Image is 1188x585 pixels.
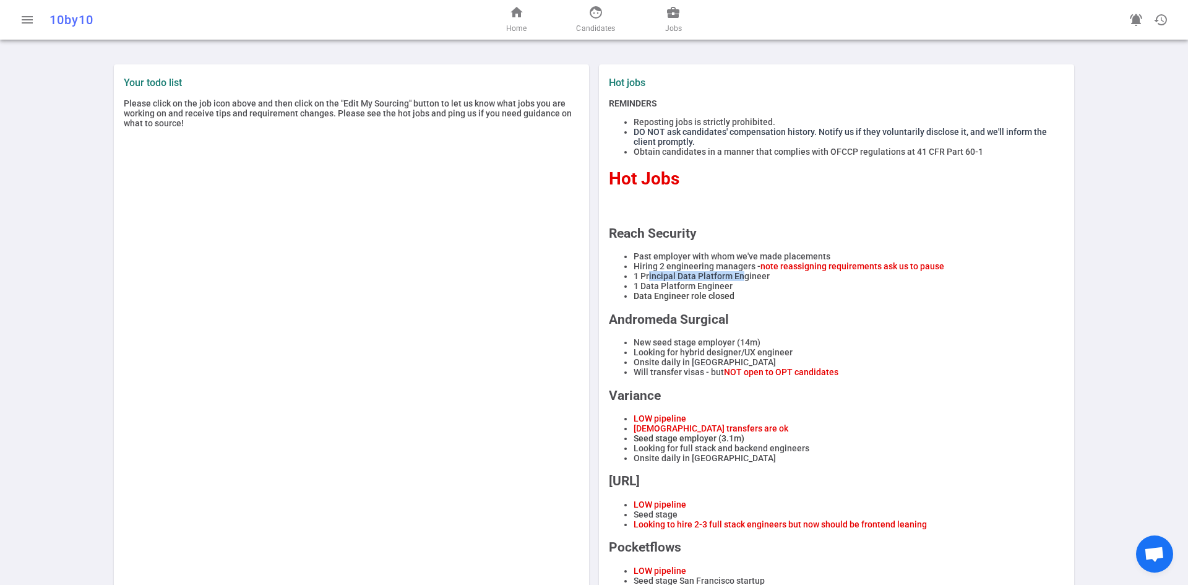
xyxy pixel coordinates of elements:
[634,566,686,576] span: LOW pipeline
[509,5,524,20] span: home
[124,77,579,89] label: Your todo list
[1153,12,1168,27] span: history
[609,540,1064,555] h2: Pocketflows
[724,367,838,377] span: NOT open to OPT candidates
[576,22,615,35] span: Candidates
[634,291,734,301] span: Data Engineer role closed
[588,5,603,20] span: face
[609,168,679,189] span: Hot Jobs
[1129,12,1143,27] span: notifications_active
[634,271,1064,281] li: 1 Principal Data Platform Engineer
[665,22,682,35] span: Jobs
[666,5,681,20] span: business_center
[634,509,1064,519] li: Seed stage
[634,500,686,509] span: LOW pipeline
[634,357,1064,367] li: Onsite daily in [GEOGRAPHIC_DATA]
[634,423,788,433] span: [DEMOGRAPHIC_DATA] transfers are ok
[609,312,1064,327] h2: Andromeda Surgical
[634,261,1064,271] li: Hiring 2 engineering managers -
[576,5,615,35] a: Candidates
[609,474,1064,488] h2: [URL]
[634,433,744,443] span: Seed stage employer (3.1m)
[634,519,927,529] span: Looking to hire 2-3 full stack engineers but now should be frontend leaning
[1136,535,1173,573] div: Open chat
[634,281,1064,291] li: 1 Data Platform Engineer
[634,337,1064,347] li: New seed stage employer (14m)
[665,5,682,35] a: Jobs
[634,347,1064,357] li: Looking for hybrid designer/UX engineer
[20,12,35,27] span: menu
[634,453,1064,463] li: Onsite daily in [GEOGRAPHIC_DATA]
[634,251,1064,261] li: Past employer with whom we've made placements
[609,388,1064,403] h2: Variance
[760,261,944,271] span: note reassigning requirements ask us to pause
[634,443,1064,453] li: Looking for full stack and backend engineers
[609,226,1064,241] h2: Reach Security
[1148,7,1173,32] button: Open history
[634,147,1064,157] li: Obtain candidates in a manner that complies with OFCCP regulations at 41 CFR Part 60-1
[506,22,527,35] span: Home
[1124,7,1148,32] a: Go to see announcements
[124,98,572,128] span: Please click on the job icon above and then click on the "Edit My Sourcing" button to let us know...
[634,367,1064,377] li: Will transfer visas - but
[634,117,1064,127] li: Reposting jobs is strictly prohibited.
[634,414,686,423] span: LOW pipeline
[15,7,40,32] button: Open menu
[506,5,527,35] a: Home
[49,12,391,27] div: 10by10
[634,127,1047,147] span: DO NOT ask candidates' compensation history. Notify us if they voluntarily disclose it, and we'll...
[609,98,657,108] strong: REMINDERS
[609,77,832,89] label: Hot jobs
